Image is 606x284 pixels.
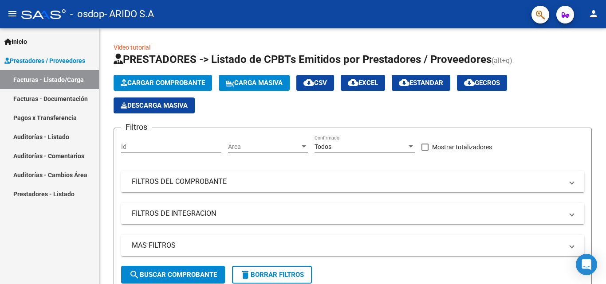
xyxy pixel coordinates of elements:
span: - ARIDO S.A [104,4,154,24]
mat-icon: cloud_download [303,77,314,88]
button: Descarga Masiva [114,97,195,113]
button: Estandar [392,75,450,91]
a: Video tutorial [114,44,150,51]
span: Prestadores / Proveedores [4,56,85,66]
button: CSV [296,75,334,91]
button: Carga Masiva [219,75,290,91]
span: Gecros [464,79,500,87]
span: Estandar [399,79,443,87]
span: Carga Masiva [226,79,283,87]
span: EXCEL [348,79,378,87]
mat-icon: search [129,269,140,280]
mat-expansion-panel-header: MAS FILTROS [121,235,584,256]
mat-icon: person [588,8,599,19]
span: Area [228,143,300,151]
span: Buscar Comprobante [129,271,217,279]
mat-icon: cloud_download [399,77,409,88]
mat-panel-title: MAS FILTROS [132,241,563,250]
div: Open Intercom Messenger [576,254,597,275]
mat-expansion-panel-header: FILTROS DEL COMPROBANTE [121,171,584,192]
mat-icon: cloud_download [348,77,358,88]
button: Buscar Comprobante [121,266,225,284]
mat-panel-title: FILTROS DE INTEGRACION [132,209,563,218]
h3: Filtros [121,121,152,133]
mat-icon: cloud_download [464,77,475,88]
span: CSV [303,79,327,87]
mat-panel-title: FILTROS DEL COMPROBANTE [132,177,563,187]
span: Mostrar totalizadores [432,142,492,152]
span: Descarga Masiva [121,101,188,109]
button: Cargar Comprobante [114,75,212,91]
button: Borrar Filtros [232,266,312,284]
app-download-masive: Descarga masiva de comprobantes (adjuntos) [114,97,195,113]
span: - osdop [70,4,104,24]
span: (alt+q) [492,56,512,65]
span: Inicio [4,37,27,47]
span: Borrar Filtros [240,271,304,279]
span: Cargar Comprobante [121,79,205,87]
button: EXCEL [341,75,385,91]
mat-icon: delete [240,269,251,280]
button: Gecros [457,75,507,91]
mat-icon: menu [7,8,18,19]
span: PRESTADORES -> Listado de CPBTs Emitidos por Prestadores / Proveedores [114,53,492,66]
mat-expansion-panel-header: FILTROS DE INTEGRACION [121,203,584,224]
span: Todos [315,143,331,150]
